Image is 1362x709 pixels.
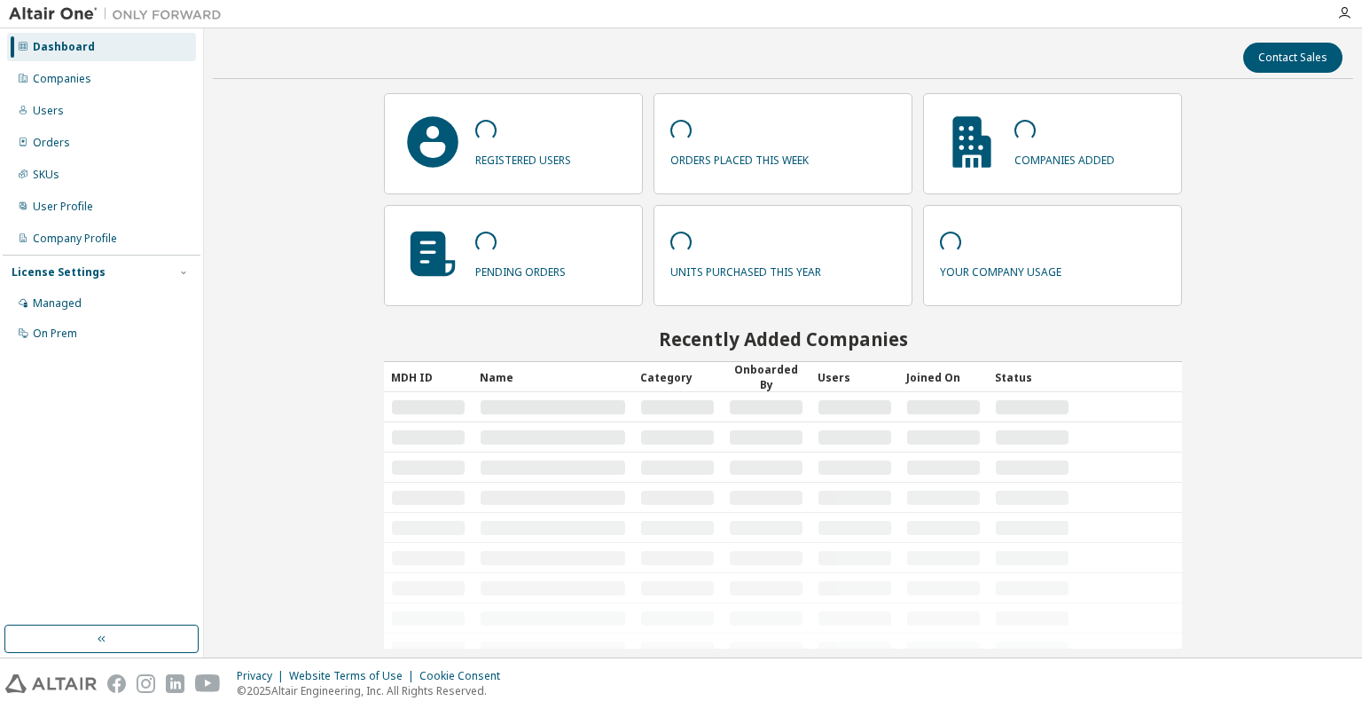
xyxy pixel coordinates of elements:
img: altair_logo.svg [5,674,97,693]
div: Joined On [906,363,981,391]
p: your company usage [940,259,1061,280]
div: Users [818,363,892,391]
div: License Settings [12,265,106,280]
div: Name [480,363,627,391]
img: facebook.svg [107,674,126,693]
p: © 2025 Altair Engineering, Inc. All Rights Reserved. [237,683,511,698]
div: Dashboard [33,40,95,54]
div: On Prem [33,327,77,341]
div: Website Terms of Use [289,669,419,683]
p: units purchased this year [670,259,821,280]
div: Privacy [237,669,289,683]
img: Altair One [9,5,231,23]
div: MDH ID [391,363,466,391]
div: Onboarded By [729,362,803,392]
div: Orders [33,136,70,150]
p: pending orders [475,259,566,280]
p: orders placed this week [670,147,809,168]
div: Users [33,104,64,118]
img: linkedin.svg [166,674,184,693]
div: Status [995,363,1069,391]
img: youtube.svg [195,674,221,693]
div: Managed [33,296,82,311]
img: instagram.svg [137,674,155,693]
div: Cookie Consent [419,669,511,683]
div: SKUs [33,168,59,182]
h2: Recently Added Companies [384,327,1182,351]
div: Companies [33,72,91,86]
p: companies added [1014,147,1115,168]
button: Contact Sales [1243,43,1342,73]
div: Company Profile [33,232,117,246]
p: registered users [475,147,571,168]
div: User Profile [33,200,93,214]
div: Category [640,363,715,391]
